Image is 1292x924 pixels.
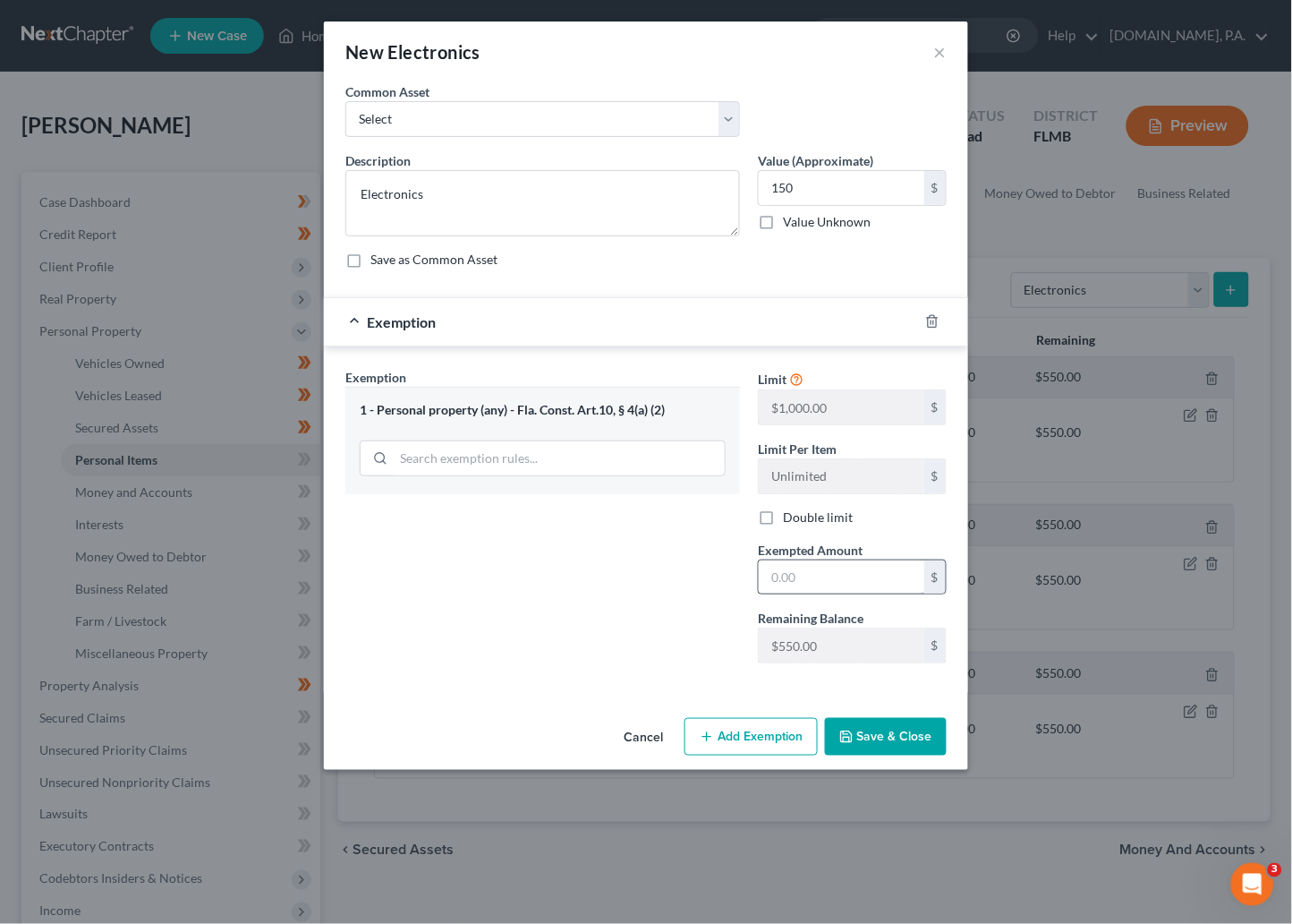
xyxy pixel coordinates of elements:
[759,560,924,595] input: 0.00
[758,440,837,458] label: Limit Per Item
[924,171,946,205] div: $
[924,459,946,493] div: $
[934,41,947,63] button: ×
[759,459,924,493] input: --
[345,82,429,101] label: Common Asset
[609,720,677,756] button: Cancel
[345,39,480,64] div: New Electronics
[345,153,411,168] span: Description
[759,171,924,205] input: 0.00
[684,718,818,756] button: Add Exemption
[825,718,947,756] button: Save & Close
[370,251,497,269] label: Save as Common Asset
[345,370,406,385] span: Exemption
[758,151,873,170] label: Value (Approximate)
[360,402,726,419] div: 1 - Personal property (any) - Fla. Const. Art.10, § 4(a) (2)
[759,390,924,424] input: --
[758,372,786,387] span: Limit
[394,441,725,475] input: Search exemption rules...
[924,560,946,595] div: $
[1231,863,1274,906] iframe: Intercom live chat
[759,629,924,663] input: --
[1268,863,1282,877] span: 3
[758,609,863,628] label: Remaining Balance
[367,313,436,330] span: Exemption
[924,390,946,424] div: $
[783,213,871,231] label: Value Unknown
[783,509,853,526] label: Double limit
[924,629,946,663] div: $
[758,543,863,558] span: Exempted Amount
